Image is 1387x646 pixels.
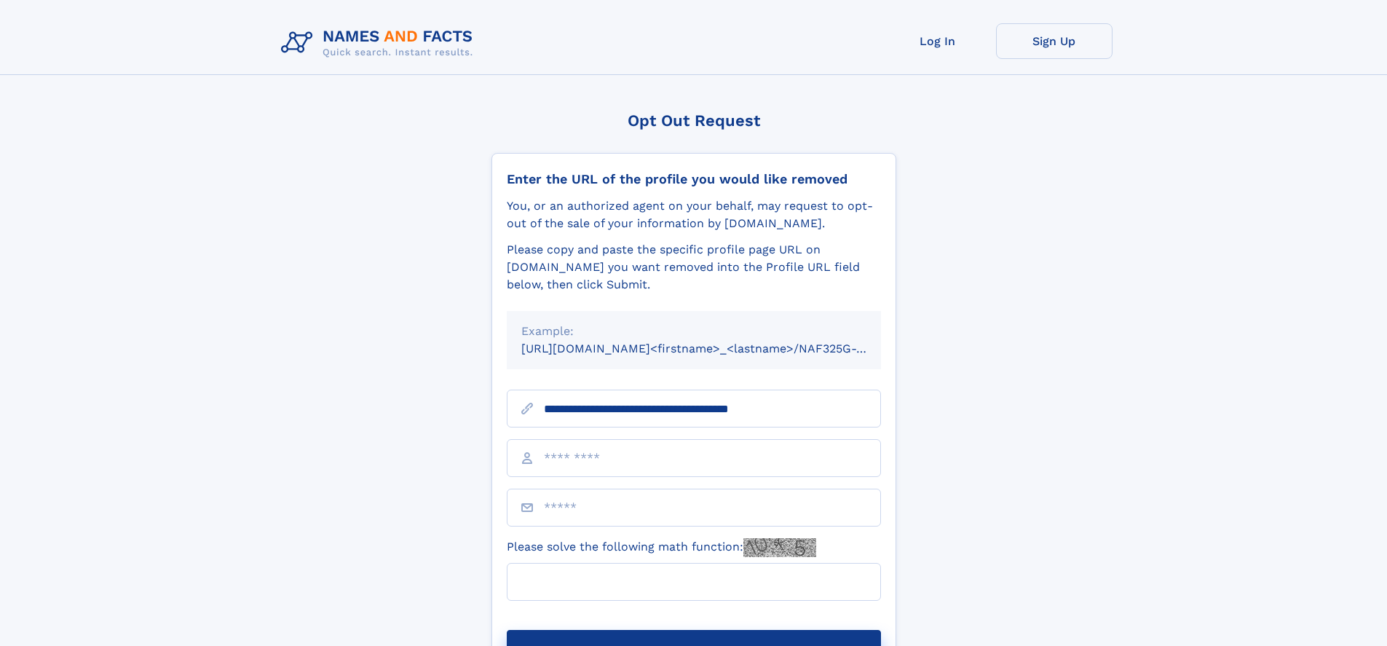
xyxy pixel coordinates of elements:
div: Example: [521,323,866,340]
div: Please copy and paste the specific profile page URL on [DOMAIN_NAME] you want removed into the Pr... [507,241,881,294]
div: You, or an authorized agent on your behalf, may request to opt-out of the sale of your informatio... [507,197,881,232]
div: Opt Out Request [491,111,896,130]
label: Please solve the following math function: [507,538,816,557]
small: [URL][DOMAIN_NAME]<firstname>_<lastname>/NAF325G-xxxxxxxx [521,342,909,355]
img: Logo Names and Facts [275,23,485,63]
div: Enter the URL of the profile you would like removed [507,171,881,187]
a: Log In [880,23,996,59]
a: Sign Up [996,23,1113,59]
